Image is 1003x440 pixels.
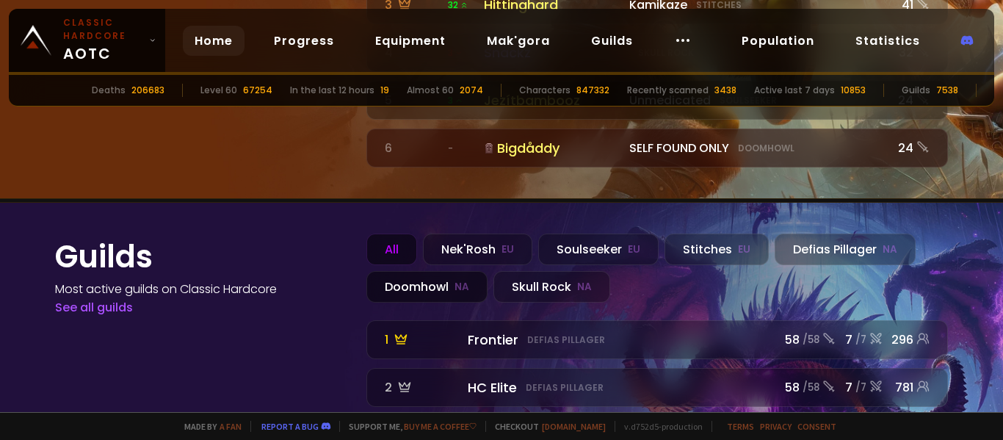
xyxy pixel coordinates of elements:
[261,421,319,432] a: Report a bug
[714,84,736,97] div: 3438
[455,280,469,295] small: NA
[9,9,165,72] a: Classic HardcoreAOTC
[730,26,826,56] a: Population
[366,271,488,303] div: Doomhowl
[363,26,457,56] a: Equipment
[629,139,883,157] div: SELF FOUND ONLY
[55,234,349,280] h1: Guilds
[754,84,835,97] div: Active last 7 days
[542,421,606,432] a: [DOMAIN_NAME]
[55,280,349,298] h4: Most active guilds on Classic Hardcore
[538,234,659,265] div: Soulseeker
[243,84,272,97] div: 67254
[883,242,897,257] small: NA
[183,26,245,56] a: Home
[448,142,453,155] span: -
[577,280,592,295] small: NA
[404,421,477,432] a: Buy me a coffee
[366,234,417,265] div: All
[485,421,606,432] span: Checkout
[423,234,532,265] div: Nek'Rosh
[760,421,792,432] a: Privacy
[366,129,948,167] a: 6 -BigdåddySELF FOUND ONLYDoomhowl24
[385,139,439,157] div: 6
[902,84,930,97] div: Guilds
[475,26,562,56] a: Mak'gora
[501,242,514,257] small: EU
[484,138,620,158] div: Bigdåddy
[63,16,143,43] small: Classic Hardcore
[738,242,750,257] small: EU
[627,84,709,97] div: Recently scanned
[775,234,916,265] div: Defias Pillager
[92,84,126,97] div: Deaths
[844,26,932,56] a: Statistics
[727,421,754,432] a: Terms
[175,421,242,432] span: Made by
[366,368,948,407] a: 2 HC EliteDefias Pillager58 /587/7781
[63,16,143,65] span: AOTC
[615,421,703,432] span: v. d752d5 - production
[55,299,133,316] a: See all guilds
[380,84,389,97] div: 19
[738,142,794,155] small: Doomhowl
[891,139,930,157] div: 24
[665,234,769,265] div: Stitches
[220,421,242,432] a: a fan
[628,242,640,257] small: EU
[797,421,836,432] a: Consent
[936,84,958,97] div: 7538
[493,271,610,303] div: Skull Rock
[407,84,454,97] div: Almost 60
[262,26,346,56] a: Progress
[200,84,237,97] div: Level 60
[519,84,571,97] div: Characters
[290,84,374,97] div: In the last 12 hours
[579,26,645,56] a: Guilds
[460,84,483,97] div: 2074
[366,320,948,359] a: 1 FrontierDefias Pillager58 /587/7296
[131,84,164,97] div: 206683
[339,421,477,432] span: Support me,
[576,84,609,97] div: 847332
[841,84,866,97] div: 10853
